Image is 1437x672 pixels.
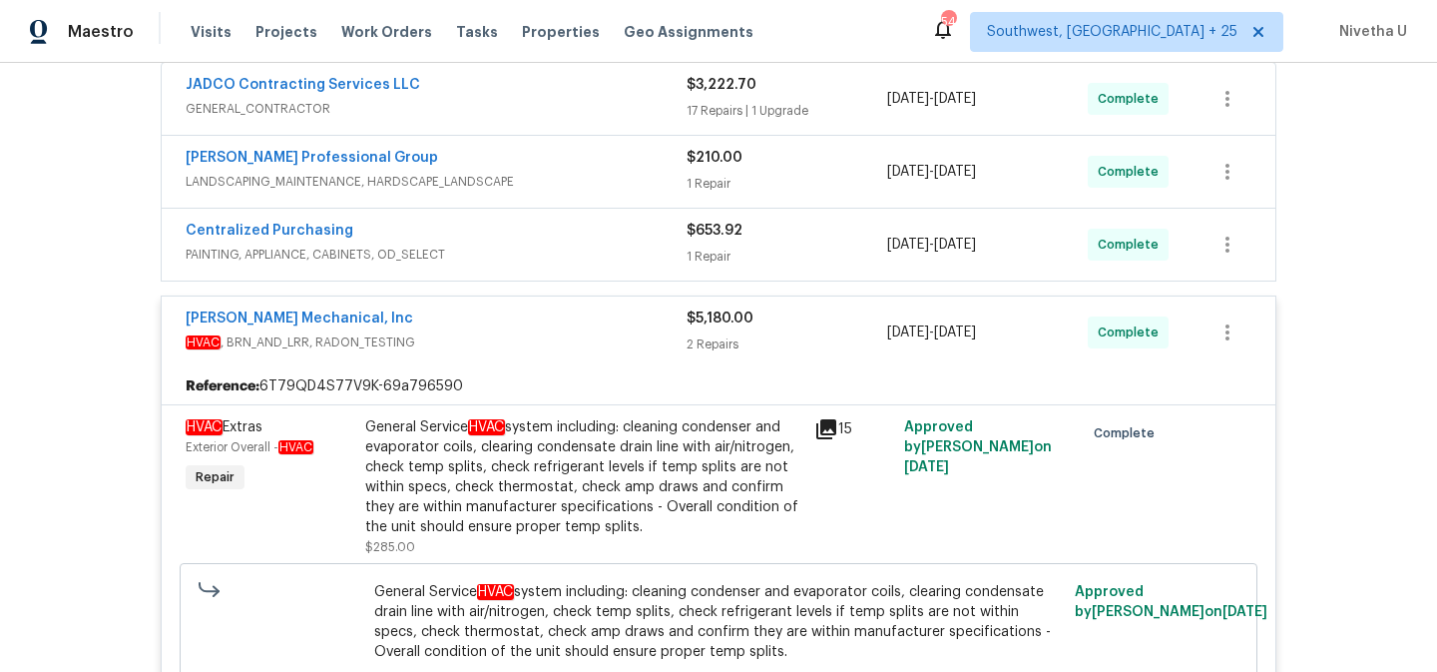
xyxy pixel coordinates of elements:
span: Southwest, [GEOGRAPHIC_DATA] + 25 [987,22,1237,42]
span: [DATE] [887,165,929,179]
span: $210.00 [687,151,742,165]
span: Projects [255,22,317,42]
span: Properties [522,22,600,42]
span: Exterior Overall - [186,441,313,453]
span: [DATE] [934,92,976,106]
span: [DATE] [887,92,929,106]
span: [DATE] [887,238,929,252]
a: Centralized Purchasing [186,224,353,238]
span: [DATE] [1222,605,1267,619]
span: Complete [1094,423,1163,443]
span: $5,180.00 [687,312,753,326]
span: Nivetha U [1331,22,1407,42]
em: HVAC [186,419,223,435]
span: Complete [1098,162,1167,182]
span: Visits [191,22,232,42]
span: - [887,235,976,255]
b: Reference: [186,376,259,396]
em: HVAC [477,584,514,600]
span: - [887,89,976,109]
div: 2 Repairs [687,335,887,354]
span: Complete [1098,323,1167,342]
span: GENERAL_CONTRACTOR [186,99,687,119]
div: 549 [941,12,955,32]
span: , BRN_AND_LRR, RADON_TESTING [186,333,687,352]
em: HVAC [468,419,505,435]
span: Approved by [PERSON_NAME] on [904,420,1052,474]
em: HVAC [278,440,313,454]
em: HVAC [186,336,221,349]
span: [DATE] [904,460,949,474]
span: $653.92 [687,224,742,238]
a: [PERSON_NAME] Professional Group [186,151,438,165]
span: PAINTING, APPLIANCE, CABINETS, OD_SELECT [186,245,687,265]
div: 17 Repairs | 1 Upgrade [687,101,887,121]
span: Geo Assignments [624,22,753,42]
div: 6T79QD4S77V9K-69a796590 [162,368,1275,404]
span: [DATE] [934,326,976,339]
span: LANDSCAPING_MAINTENANCE, HARDSCAPE_LANDSCAPE [186,172,687,192]
span: Complete [1098,235,1167,255]
div: 1 Repair [687,247,887,267]
span: Tasks [456,25,498,39]
a: [PERSON_NAME] Mechanical, Inc [186,312,413,326]
span: [DATE] [887,326,929,339]
span: Approved by [PERSON_NAME] on [1075,585,1267,619]
span: General Service system including: cleaning condenser and evaporator coils, clearing condensate dr... [374,582,1064,662]
span: - [887,162,976,182]
div: 15 [814,417,892,441]
span: - [887,323,976,342]
a: JADCO Contracting Services LLC [186,78,420,92]
span: Work Orders [341,22,432,42]
div: General Service system including: cleaning condenser and evaporator coils, clearing condensate dr... [365,417,802,537]
span: Maestro [68,22,134,42]
span: Complete [1098,89,1167,109]
span: $3,222.70 [687,78,756,92]
div: 1 Repair [687,174,887,194]
span: [DATE] [934,165,976,179]
span: [DATE] [934,238,976,252]
span: Repair [188,467,242,487]
span: Extras [186,419,262,435]
span: $285.00 [365,541,415,553]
